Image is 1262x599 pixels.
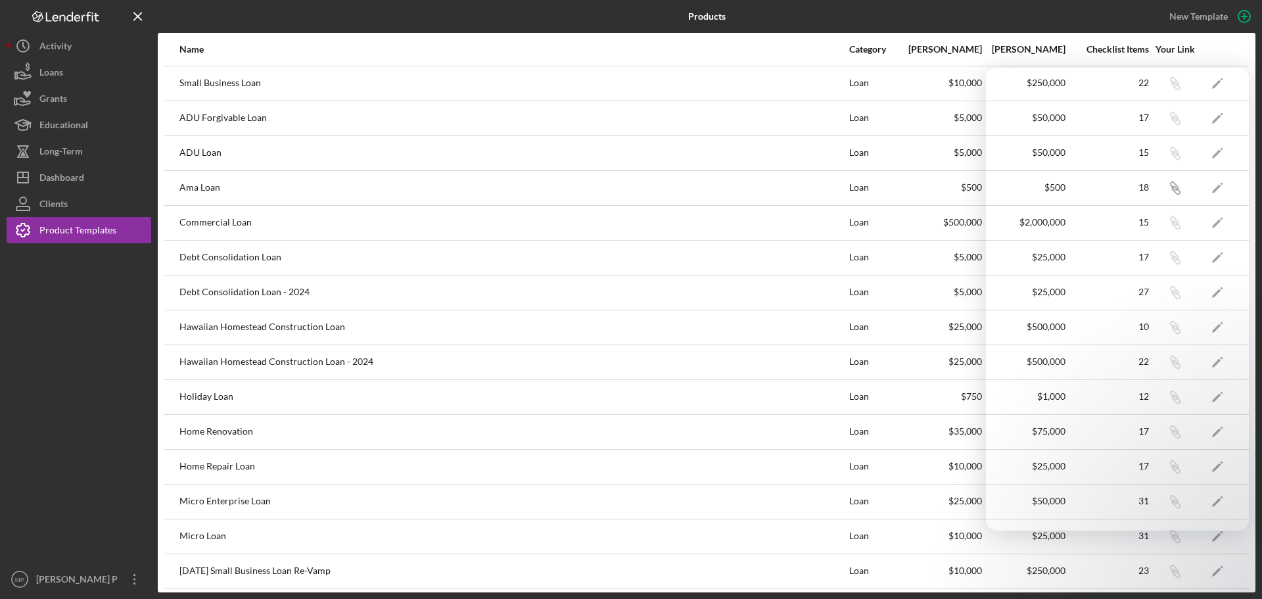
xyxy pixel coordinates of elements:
iframe: Intercom live chat [986,68,1249,531]
div: $500,000 [983,322,1065,332]
div: Name [179,44,848,55]
div: $5,000 [900,252,982,262]
div: Loan [849,241,899,274]
div: Loan [849,311,899,344]
button: Clients [7,191,151,217]
div: $50,000 [983,112,1065,123]
div: Loans [39,59,63,89]
div: $250,000 [983,78,1065,88]
button: Loans [7,59,151,85]
button: Grants [7,85,151,112]
text: MP [15,576,24,583]
div: $5,000 [900,147,982,158]
div: Loan [849,381,899,414]
div: [DATE] Small Business Loan Re-Vamp [179,555,848,588]
div: Dashboard [39,164,84,194]
button: Activity [7,33,151,59]
div: Loan [849,555,899,588]
div: Educational [39,112,88,141]
div: $25,000 [983,461,1065,471]
button: MP[PERSON_NAME] P [7,566,151,592]
div: $500 [900,182,982,193]
div: Loan [849,206,899,239]
div: ADU Loan [179,137,848,170]
div: Hawaiian Homestead Construction Loan [179,311,848,344]
button: Long-Term [7,138,151,164]
div: Loan [849,346,899,379]
div: $25,000 [983,531,1065,541]
div: 31 [1067,531,1149,541]
div: $5,000 [900,287,982,297]
div: Small Business Loan [179,67,848,100]
div: Micro Loan [179,520,848,553]
div: Loan [849,485,899,518]
div: Loan [849,172,899,204]
button: New Template [1161,7,1255,26]
div: $5,000 [900,112,982,123]
div: Grants [39,85,67,115]
div: ADU Forgivable Loan [179,102,848,135]
div: Home Repair Loan [179,450,848,483]
div: Loan [849,520,899,553]
div: Clients [39,191,68,220]
div: Ama Loan [179,172,848,204]
div: $25,000 [900,496,982,506]
div: Loan [849,137,899,170]
div: $500 [983,182,1065,193]
div: $10,000 [900,565,982,576]
div: $25,000 [900,356,982,367]
div: [PERSON_NAME] [900,44,982,55]
div: Checklist Items [1067,44,1149,55]
div: Category [849,44,899,55]
div: $2,000,000 [983,217,1065,228]
div: Loan [849,67,899,100]
div: New Template [1169,7,1228,26]
button: Dashboard [7,164,151,191]
div: Commercial Loan [179,206,848,239]
div: Product Templates [39,217,116,247]
div: Loan [849,102,899,135]
div: Loan [849,276,899,309]
div: $750 [900,391,982,402]
div: $25,000 [983,252,1065,262]
div: $50,000 [983,496,1065,506]
div: $10,000 [900,78,982,88]
div: Home Renovation [179,416,848,448]
div: $250,000 [983,565,1065,576]
div: Micro Enterprise Loan [179,485,848,518]
div: Activity [39,33,72,62]
div: Hawaiian Homestead Construction Loan - 2024 [179,346,848,379]
div: Your Link [1150,44,1200,55]
div: Loan [849,450,899,483]
button: Product Templates [7,217,151,243]
div: Debt Consolidation Loan [179,241,848,274]
div: Debt Consolidation Loan - 2024 [179,276,848,309]
div: $10,000 [900,531,982,541]
div: Holiday Loan [179,381,848,414]
div: Loan [849,416,899,448]
div: $25,000 [900,322,982,332]
div: $10,000 [900,461,982,471]
div: $50,000 [983,147,1065,158]
div: Long-Term [39,138,83,168]
iframe: Intercom live chat [1217,541,1249,573]
b: Products [688,11,726,22]
div: $500,000 [900,217,982,228]
div: [PERSON_NAME] P [33,566,118,596]
button: Educational [7,112,151,138]
div: $500,000 [983,356,1065,367]
div: [PERSON_NAME] [983,44,1065,55]
div: $35,000 [900,426,982,437]
div: $25,000 [983,287,1065,297]
div: $75,000 [983,426,1065,437]
div: 23 [1067,565,1149,576]
div: $1,000 [983,391,1065,402]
